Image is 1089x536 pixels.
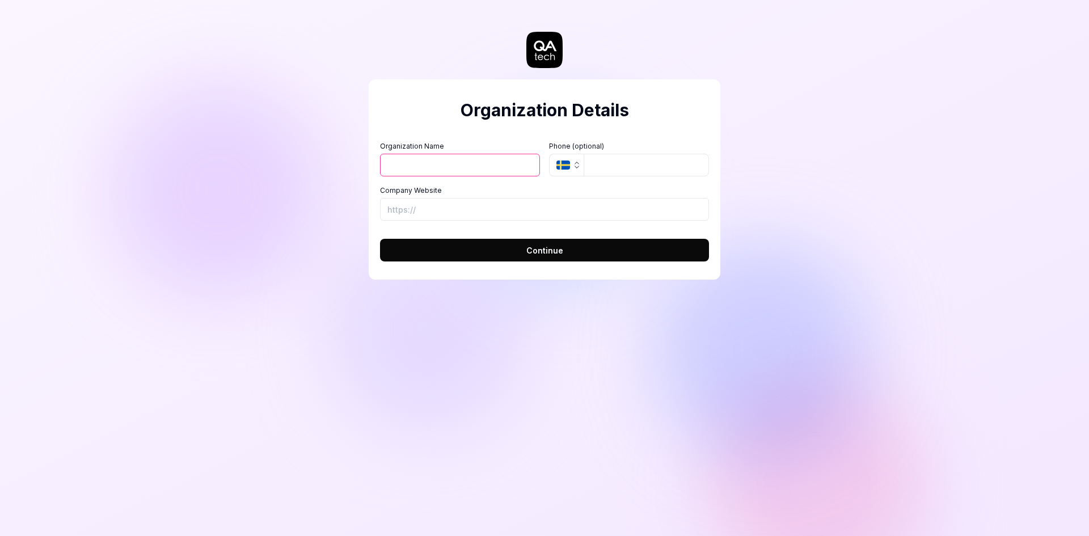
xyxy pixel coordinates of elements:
[380,198,709,221] input: https://
[549,141,709,151] label: Phone (optional)
[380,239,709,261] button: Continue
[380,98,709,123] h2: Organization Details
[380,185,709,196] label: Company Website
[380,141,540,151] label: Organization Name
[526,244,563,256] span: Continue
